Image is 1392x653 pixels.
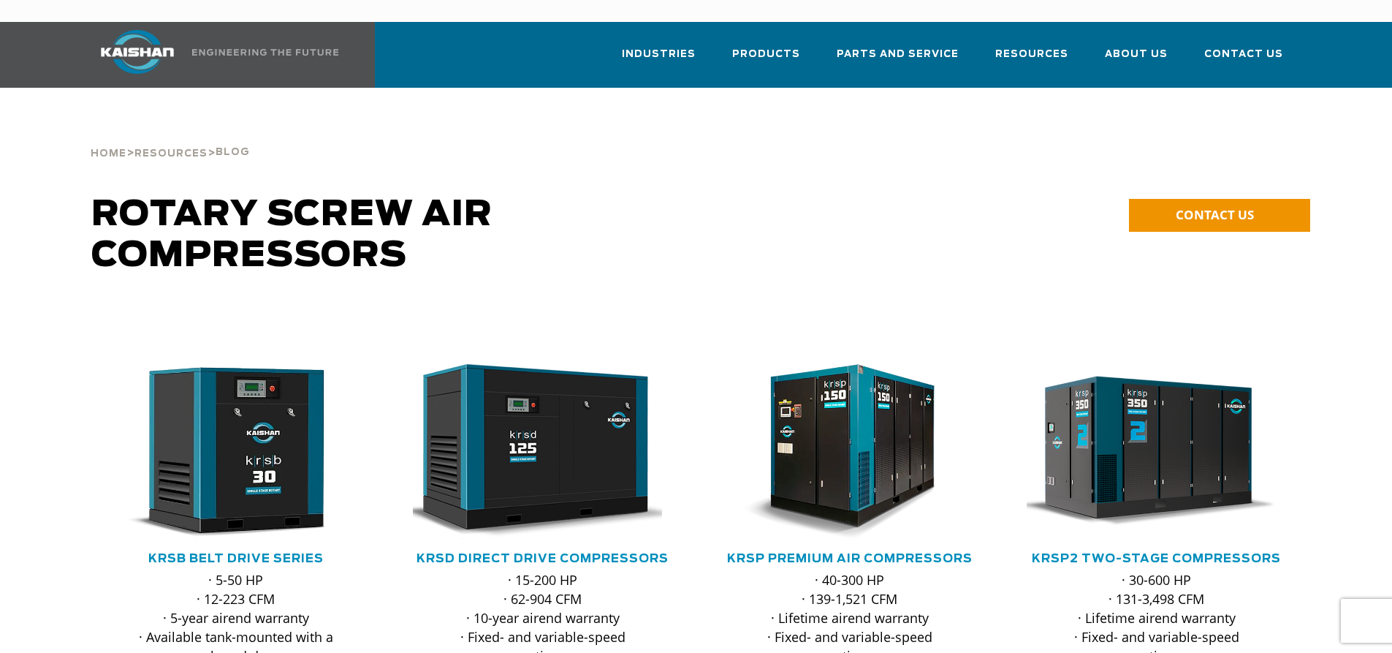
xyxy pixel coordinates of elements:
[91,146,126,159] a: Home
[995,46,1068,63] span: Resources
[1204,35,1283,85] a: Contact Us
[216,148,250,157] span: Blog
[1204,46,1283,63] span: Contact Us
[1016,364,1276,540] img: krsp350
[837,46,959,63] span: Parts and Service
[622,35,696,85] a: Industries
[413,364,673,540] div: krsd125
[95,364,355,540] img: krsb30
[837,35,959,85] a: Parts and Service
[148,553,324,565] a: KRSB Belt Drive Series
[134,146,208,159] a: Resources
[1129,199,1310,232] a: CONTACT US
[622,46,696,63] span: Industries
[1027,364,1287,540] div: krsp350
[106,364,366,540] div: krsb30
[417,553,669,565] a: KRSD Direct Drive Compressors
[83,30,192,74] img: kaishan logo
[83,22,341,88] a: Kaishan USA
[91,197,492,273] span: Rotary Screw Air Compressors
[1176,206,1254,223] span: CONTACT US
[91,110,250,165] div: > >
[732,35,800,85] a: Products
[1105,46,1168,63] span: About Us
[192,49,338,56] img: Engineering the future
[709,364,969,540] img: krsp150
[732,46,800,63] span: Products
[720,364,980,540] div: krsp150
[995,35,1068,85] a: Resources
[1032,553,1281,565] a: KRSP2 Two-Stage Compressors
[91,149,126,159] span: Home
[1105,35,1168,85] a: About Us
[727,553,973,565] a: KRSP Premium Air Compressors
[402,364,662,540] img: krsd125
[134,149,208,159] span: Resources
